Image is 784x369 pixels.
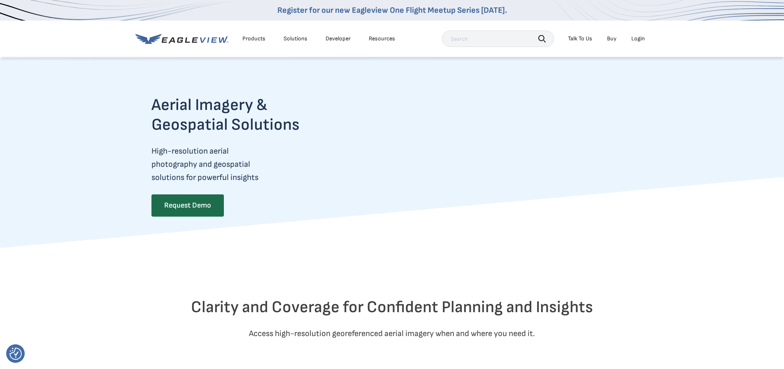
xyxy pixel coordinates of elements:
[242,35,265,42] div: Products
[277,5,507,15] a: Register for our new Eagleview One Flight Meetup Series [DATE].
[151,145,332,184] p: High-resolution aerial photography and geospatial solutions for powerful insights
[284,35,307,42] div: Solutions
[151,297,633,317] h2: Clarity and Coverage for Confident Planning and Insights
[631,35,645,42] div: Login
[326,35,351,42] a: Developer
[568,35,592,42] div: Talk To Us
[369,35,395,42] div: Resources
[151,95,332,135] h2: Aerial Imagery & Geospatial Solutions
[442,30,554,47] input: Search
[9,348,22,360] img: Revisit consent button
[151,327,633,340] p: Access high-resolution georeferenced aerial imagery when and where you need it.
[151,194,224,217] a: Request Demo
[9,348,22,360] button: Consent Preferences
[607,35,616,42] a: Buy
